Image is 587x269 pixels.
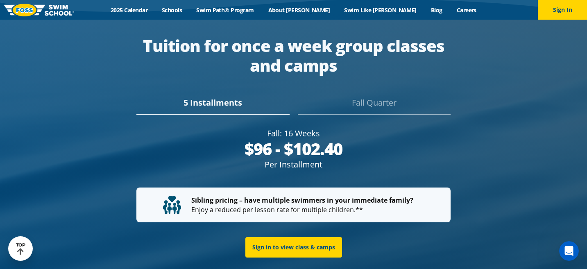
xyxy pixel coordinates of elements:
a: Careers [449,6,483,14]
a: Swim Like [PERSON_NAME] [337,6,424,14]
a: Sign in to view class & camps [245,237,342,258]
div: TOP [16,242,25,255]
img: tuition-family-children.svg [163,196,181,214]
a: About [PERSON_NAME] [261,6,337,14]
a: Blog [424,6,449,14]
div: 5 Installments [136,97,289,115]
div: Fall Quarter [298,97,451,115]
p: Enjoy a reduced per lesson rate for multiple children.** [163,196,424,214]
iframe: Intercom live chat [559,241,579,261]
div: Fall: 16 Weeks [136,128,451,139]
strong: Sibling pricing – have multiple swimmers in your immediate family? [191,196,413,205]
img: FOSS Swim School Logo [4,4,74,16]
div: $96 - $102.40 [136,139,451,159]
a: Schools [155,6,189,14]
a: 2025 Calendar [104,6,155,14]
a: Swim Path® Program [189,6,261,14]
div: Per Installment [136,159,451,170]
div: Tuition for once a week group classes and camps [136,36,451,75]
